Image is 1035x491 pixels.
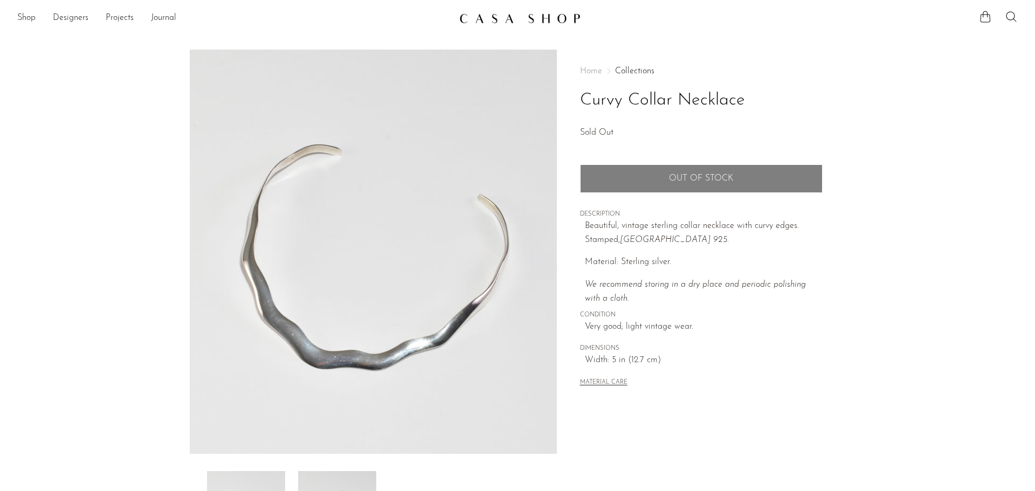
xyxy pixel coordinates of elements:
[17,9,451,27] nav: Desktop navigation
[580,210,823,219] span: DESCRIPTION
[106,11,134,25] a: Projects
[620,236,729,244] em: [GEOGRAPHIC_DATA] 925.
[190,50,557,454] img: Curvy Collar Necklace
[17,11,36,25] a: Shop
[17,9,451,27] ul: NEW HEADER MENU
[585,280,806,303] i: We recommend storing in a dry place and periodic polishing with a cloth.
[580,67,602,75] span: Home
[585,255,823,269] p: Material: Sterling silver.
[580,310,823,320] span: CONDITION
[615,67,654,75] a: Collections
[585,354,823,368] span: Width: 5 in (12.7 cm)
[580,128,613,137] span: Sold Out
[585,320,823,334] span: Very good; light vintage wear.
[151,11,176,25] a: Journal
[580,87,823,114] h1: Curvy Collar Necklace
[580,344,823,354] span: DIMENSIONS
[669,174,733,184] span: Out of stock
[580,379,627,387] button: MATERIAL CARE
[580,67,823,75] nav: Breadcrumbs
[580,164,823,192] button: Add to cart
[585,219,823,247] p: Beautiful, vintage sterling collar necklace with curvy edges. Stamped,
[53,11,88,25] a: Designers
